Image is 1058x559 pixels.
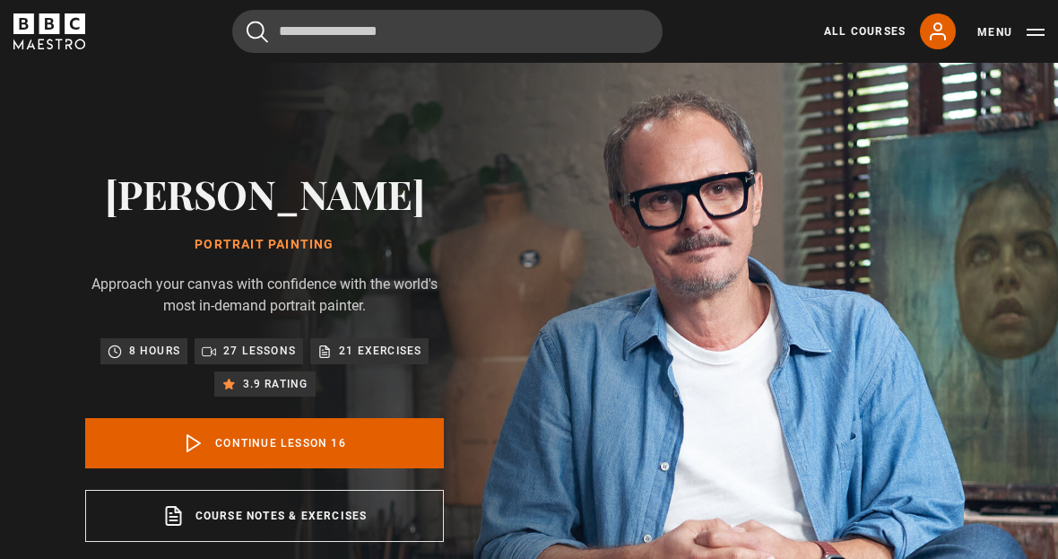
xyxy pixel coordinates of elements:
[247,21,268,43] button: Submit the search query
[243,375,308,393] p: 3.9 rating
[223,342,296,360] p: 27 lessons
[977,23,1045,41] button: Toggle navigation
[85,418,444,468] a: Continue lesson 16
[85,490,444,542] a: Course notes & exercises
[339,342,421,360] p: 21 exercises
[85,274,444,317] p: Approach your canvas with confidence with the world's most in-demand portrait painter.
[824,23,906,39] a: All Courses
[232,10,663,53] input: Search
[129,342,180,360] p: 8 hours
[85,170,444,216] h2: [PERSON_NAME]
[85,238,444,252] h1: Portrait Painting
[13,13,85,49] svg: BBC Maestro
